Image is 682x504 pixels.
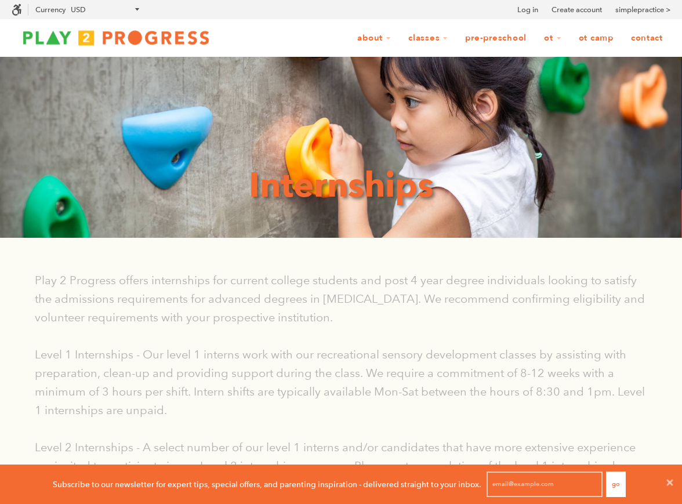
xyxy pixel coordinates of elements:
[35,345,647,419] p: Level 1 Internships - Our level 1 interns work with our recreational sensory development classes ...
[35,5,66,14] label: Currency
[615,4,670,16] a: simplepractice >
[623,27,670,49] a: Contact
[606,472,626,497] button: Go
[458,27,534,49] a: Pre-Preschool
[536,27,569,49] a: OT
[401,27,455,49] a: Classes
[53,478,481,491] p: Subscribe to our newsletter for expert tips, special offers, and parenting inspiration - delivere...
[350,27,398,49] a: About
[517,4,538,16] a: Log in
[552,4,602,16] a: Create account
[571,27,621,49] a: OT Camp
[12,26,220,49] img: Play2Progress logo
[35,271,647,327] p: Play 2 Progress offers internships for current college students and post 4 year degree individual...
[487,472,603,497] input: email@example.com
